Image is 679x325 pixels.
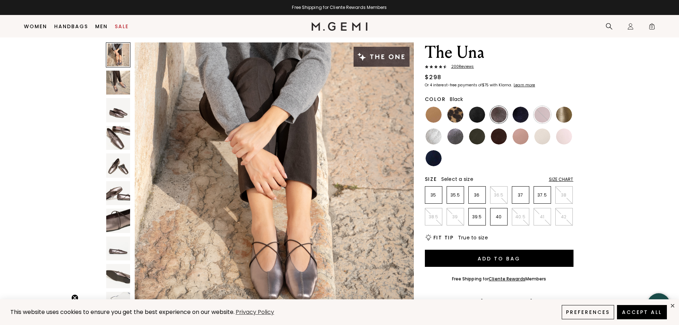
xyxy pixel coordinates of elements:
[562,305,614,319] button: Preferences
[670,303,675,309] div: close
[450,96,463,103] span: Black
[106,209,130,233] img: The Una
[556,128,572,144] img: Ballerina Pink
[441,176,473,183] span: Select a size
[556,107,572,123] img: Gold
[513,83,535,87] a: Learn more
[425,82,482,88] klarna-placement-style-body: Or 4 interest-free payments of
[425,250,573,267] button: Add to Bag
[426,150,442,166] img: Navy
[106,98,130,122] img: The Una
[491,107,507,123] img: Cocoa
[425,214,442,220] p: 38.5
[513,128,529,144] img: Antique Rose
[469,128,485,144] img: Military
[469,214,485,220] p: 39.5
[490,82,513,88] klarna-placement-style-body: with Klarna
[95,24,108,29] a: Men
[10,308,235,316] span: This website uses cookies to ensure you get the best experience on our website.
[482,82,489,88] klarna-placement-style-amount: $75
[106,126,130,150] img: The Una
[425,73,442,82] div: $298
[106,181,130,205] img: The Una
[425,65,573,70] a: 200Reviews
[512,214,529,220] p: 40.5
[135,42,413,321] img: The Una
[514,82,535,88] klarna-placement-style-cta: Learn more
[425,42,573,62] h1: The Una
[447,192,464,198] p: 35.5
[490,192,507,198] p: 36.5
[617,305,667,319] button: Accept All
[54,24,88,29] a: Handbags
[425,192,442,198] p: 35
[425,298,573,307] div: Thoughts from [PERSON_NAME]
[235,308,275,317] a: Privacy Policy (opens in a new tab)
[447,65,474,69] span: 200 Review s
[648,24,655,31] span: 0
[426,107,442,123] img: Light Tan
[534,214,551,220] p: 41
[534,192,551,198] p: 37.5
[513,107,529,123] img: Midnight Blue
[534,107,550,123] img: Burgundy
[491,128,507,144] img: Chocolate
[556,214,572,220] p: 42
[549,177,573,182] div: Size Chart
[469,107,485,123] img: Black
[115,24,129,29] a: Sale
[106,153,130,178] img: The Una
[469,192,485,198] p: 36
[556,192,572,198] p: 38
[489,276,525,282] a: Cliente Rewards
[512,192,529,198] p: 37
[106,237,130,261] img: The Una
[106,264,130,288] img: The Una
[425,176,437,182] h2: Size
[447,107,463,123] img: Leopard Print
[452,276,546,282] div: Free Shipping for Members
[106,71,130,95] img: The Una
[426,128,442,144] img: Silver
[490,214,507,220] p: 40
[458,234,488,241] span: True to size
[71,294,78,301] button: Close teaser
[24,24,47,29] a: Women
[312,22,367,31] img: M.Gemi
[433,235,454,240] h2: Fit Tip
[534,128,550,144] img: Ecru
[106,292,130,316] img: The Una
[425,96,446,102] h2: Color
[447,214,464,220] p: 39
[447,128,463,144] img: Gunmetal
